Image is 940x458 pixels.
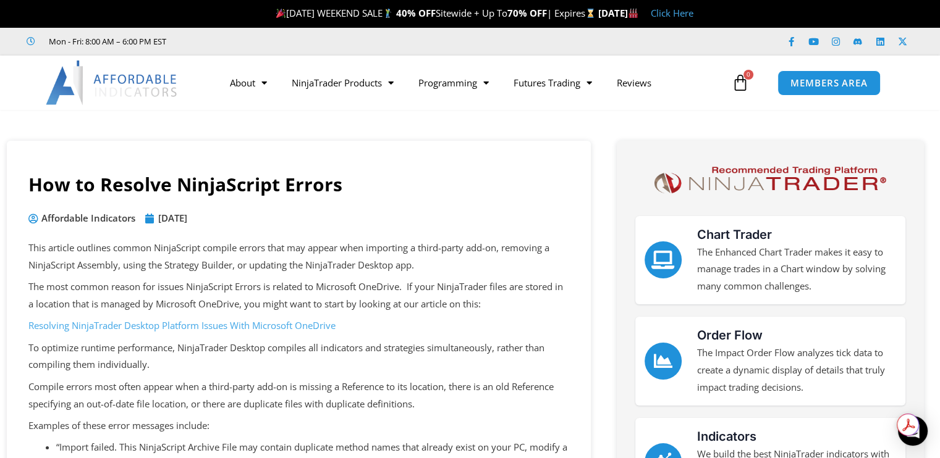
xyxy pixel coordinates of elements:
[743,70,753,80] span: 0
[46,34,166,49] span: Mon - Fri: 8:00 AM – 6:00 PM EST
[697,227,772,242] a: Chart Trader
[35,20,61,30] div: v 4.0.25
[648,162,891,198] img: NinjaTrader Logo | Affordable Indicators – NinjaTrader
[28,378,569,413] p: Compile errors most often appear when a third-party add-on is missing a Reference to its location...
[777,70,881,96] a: MEMBERS AREA
[20,20,30,30] img: logo_orange.svg
[697,429,756,444] a: Indicators
[38,210,135,227] span: Affordable Indicators
[20,32,30,42] img: website_grey.svg
[598,7,638,19] strong: [DATE]
[586,9,595,18] img: ⌛
[28,339,569,374] p: To optimize runtime performance, NinjaTrader Desktop compiles all indicators and strategies simul...
[28,172,569,198] h1: How to Resolve NinjaScript Errors
[125,72,135,81] img: tab_keywords_by_traffic_grey.svg
[276,9,286,18] img: 🎉
[49,73,111,81] div: Domain Overview
[28,278,569,313] p: The most common reason for issues NinjaScript Errors is related to Microsoft OneDrive. If your Ni...
[697,328,763,343] a: Order Flow
[383,9,392,18] img: 🏌️‍♂️
[501,69,604,97] a: Futures Trading
[645,343,682,380] a: Order Flow
[651,7,693,19] a: Click Here
[507,7,547,19] strong: 70% OFF
[138,73,204,81] div: Keywords by Traffic
[406,69,501,97] a: Programming
[28,417,569,435] p: Examples of these error messages include:
[218,69,279,97] a: About
[645,241,682,278] a: Chart Trader
[28,319,336,331] a: Resolving NinjaTrader Desktop Platform Issues With Microsoft OneDrive
[790,78,868,88] span: MEMBERS AREA
[158,212,187,224] time: [DATE]
[713,65,768,101] a: 0
[218,69,729,97] nav: Menu
[279,69,406,97] a: NinjaTrader Products
[697,344,896,396] p: The Impact Order Flow analyzes tick data to create a dynamic display of details that truly impact...
[604,69,664,97] a: Reviews
[46,60,179,105] img: LogoAI | Affordable Indicators – NinjaTrader
[28,239,569,274] p: This article outlines common NinjaScript compile errors that may appear when importing a third-pa...
[273,7,598,19] span: [DATE] WEEKEND SALE Sitewide + Up To | Expires
[396,7,436,19] strong: 40% OFF
[184,35,369,48] iframe: Customer reviews powered by Trustpilot
[32,32,136,42] div: Domain: [DOMAIN_NAME]
[629,9,638,18] img: 🏭
[36,72,46,81] img: tab_domain_overview_orange.svg
[697,244,896,296] p: The Enhanced Chart Trader makes it easy to manage trades in a Chart window by solving many common...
